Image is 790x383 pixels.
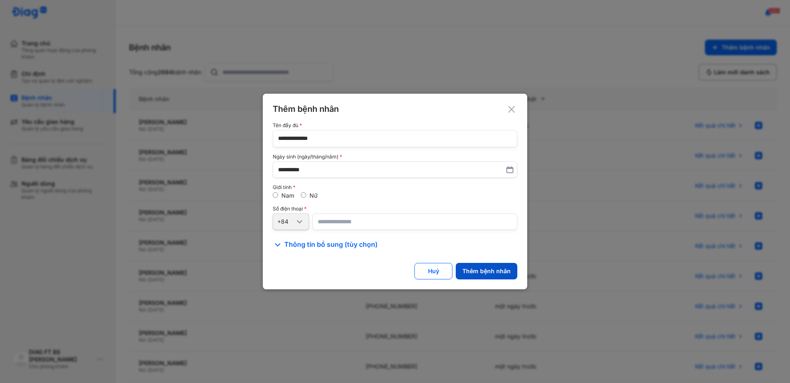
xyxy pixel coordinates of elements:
div: Tên đầy đủ [273,123,517,128]
div: Ngày sinh (ngày/tháng/năm) [273,154,517,160]
button: Thêm bệnh nhân [456,263,517,279]
div: +84 [277,218,295,225]
div: Thêm bệnh nhân [462,267,511,275]
span: Thông tin bổ sung (tùy chọn) [284,240,378,250]
button: Huỷ [414,263,452,279]
label: Nam [281,192,294,199]
div: Số điện thoại [273,206,517,212]
div: Giới tính [273,184,517,190]
div: Thêm bệnh nhân [273,104,517,114]
label: Nữ [309,192,318,199]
